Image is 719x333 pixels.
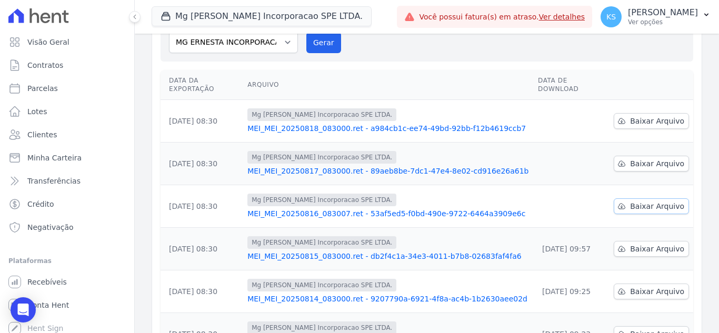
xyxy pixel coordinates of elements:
[534,228,610,270] td: [DATE] 09:57
[27,277,67,287] span: Recebíveis
[27,37,69,47] span: Visão Geral
[247,294,530,304] a: MEI_MEI_20250814_083000.ret - 9207790a-6921-4f8a-ac4b-1b2630aee02d
[4,170,130,191] a: Transferências
[27,153,82,163] span: Minha Carteira
[4,55,130,76] a: Contratos
[27,129,57,140] span: Clientes
[247,279,396,291] span: Mg [PERSON_NAME] Incorporacao SPE LTDA.
[161,100,243,143] td: [DATE] 08:30
[243,70,534,100] th: Arquivo
[614,198,689,214] a: Baixar Arquivo
[247,194,396,206] span: Mg [PERSON_NAME] Incorporacao SPE LTDA.
[4,101,130,122] a: Lotes
[4,78,130,99] a: Parcelas
[27,222,74,233] span: Negativação
[534,70,610,100] th: Data de Download
[630,286,684,297] span: Baixar Arquivo
[419,12,585,23] span: Você possui fatura(s) em atraso.
[4,32,130,53] a: Visão Geral
[306,32,341,53] button: Gerar
[27,300,69,310] span: Conta Hent
[27,106,47,117] span: Lotes
[247,151,396,164] span: Mg [PERSON_NAME] Incorporacao SPE LTDA.
[614,284,689,299] a: Baixar Arquivo
[628,18,698,26] p: Ver opções
[27,83,58,94] span: Parcelas
[534,270,610,313] td: [DATE] 09:25
[161,270,243,313] td: [DATE] 08:30
[27,60,63,70] span: Contratos
[4,194,130,215] a: Crédito
[152,6,372,26] button: Mg [PERSON_NAME] Incorporacao SPE LTDA.
[247,251,530,261] a: MEI_MEI_20250815_083000.ret - db2f4c1a-34e3-4011-b7b8-02683faf4fa6
[161,143,243,185] td: [DATE] 08:30
[592,2,719,32] button: KS [PERSON_NAME] Ver opções
[27,176,81,186] span: Transferências
[539,13,585,21] a: Ver detalhes
[606,13,616,21] span: KS
[247,108,396,121] span: Mg [PERSON_NAME] Incorporacao SPE LTDA.
[4,124,130,145] a: Clientes
[247,236,396,249] span: Mg [PERSON_NAME] Incorporacao SPE LTDA.
[247,166,530,176] a: MEI_MEI_20250817_083000.ret - 89aeb8be-7dc1-47e4-8e02-cd916e26a61b
[247,208,530,219] a: MEI_MEI_20250816_083007.ret - 53af5ed5-f0bd-490e-9722-6464a3909e6c
[11,297,36,322] div: Open Intercom Messenger
[630,116,684,126] span: Baixar Arquivo
[4,271,130,292] a: Recebíveis
[614,241,689,257] a: Baixar Arquivo
[630,201,684,211] span: Baixar Arquivo
[161,228,243,270] td: [DATE] 08:30
[27,199,54,209] span: Crédito
[4,217,130,238] a: Negativação
[630,158,684,169] span: Baixar Arquivo
[8,255,126,267] div: Plataformas
[161,185,243,228] td: [DATE] 08:30
[4,147,130,168] a: Minha Carteira
[614,113,689,129] a: Baixar Arquivo
[4,295,130,316] a: Conta Hent
[161,70,243,100] th: Data da Exportação
[614,156,689,171] a: Baixar Arquivo
[630,244,684,254] span: Baixar Arquivo
[628,7,698,18] p: [PERSON_NAME]
[247,123,530,134] a: MEI_MEI_20250818_083000.ret - a984cb1c-ee74-49bd-92bb-f12b4619ccb7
